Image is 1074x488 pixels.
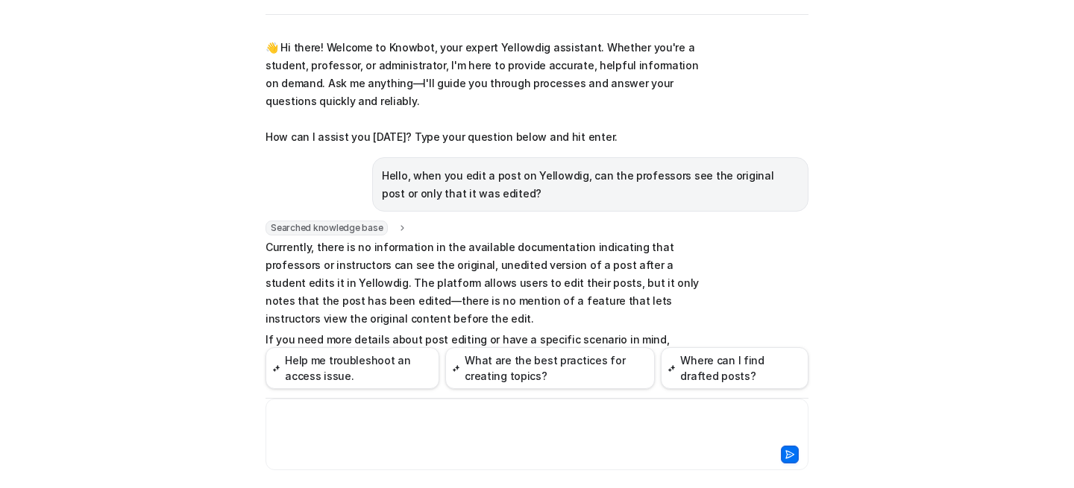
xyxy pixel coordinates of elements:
[661,347,808,389] button: Where can I find drafted posts?
[266,331,702,367] p: If you need more details about post editing or have a specific scenario in mind, please let me know!
[266,347,439,389] button: Help me troubleshoot an access issue.
[382,167,799,203] p: Hello, when you edit a post on Yellowdig, can the professors see the original post or only that i...
[266,238,702,328] p: Currently, there is no information in the available documentation indicating that professors or i...
[445,347,655,389] button: What are the best practices for creating topics?
[266,39,702,146] p: 👋 Hi there! Welcome to Knowbot, your expert Yellowdig assistant. Whether you're a student, profes...
[266,221,388,235] span: Searched knowledge base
